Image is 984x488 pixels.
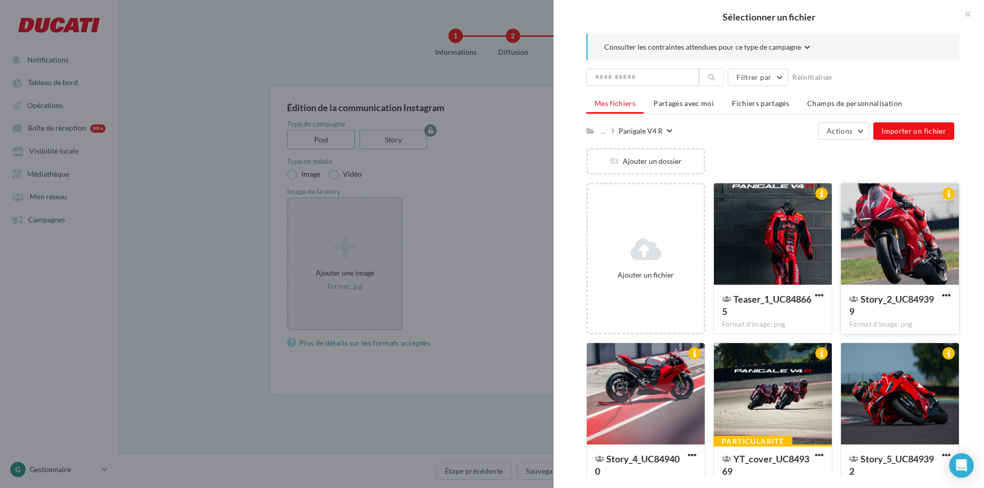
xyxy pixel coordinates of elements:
div: Ajouter un dossier [588,156,704,166]
span: Teaser_1_UC848665 [722,293,811,317]
span: Fichiers partagés [732,99,789,108]
button: Consulter les contraintes attendues pour ce type de campagne [604,42,810,54]
span: Champs de personnalisation [807,99,902,108]
button: Importer un fichier [873,122,954,140]
div: Particularité [713,436,792,447]
span: Partagés avec moi [653,99,714,108]
button: Actions [818,122,869,140]
div: Open Intercom Messenger [949,453,974,478]
span: Mes fichiers [594,99,635,108]
button: Réinitialiser [788,71,837,83]
span: Story_2_UC849399 [849,293,934,317]
h2: Sélectionner un fichier [570,12,968,22]
span: YT_cover_UC849369 [722,453,809,477]
span: Actions [827,126,852,135]
span: Story_5_UC849392 [849,453,934,477]
button: Filtrer par [728,69,788,86]
div: Format d'image: png [722,320,824,329]
div: Format d'image: png [849,320,951,329]
span: Story_4_UC849400 [595,453,680,477]
span: Consulter les contraintes attendues pour ce type de campagne [604,42,801,52]
div: Panigale V4 R [619,126,663,136]
span: Importer un fichier [881,126,946,135]
div: Ajouter un fichier [592,270,700,280]
div: ... [599,124,607,138]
